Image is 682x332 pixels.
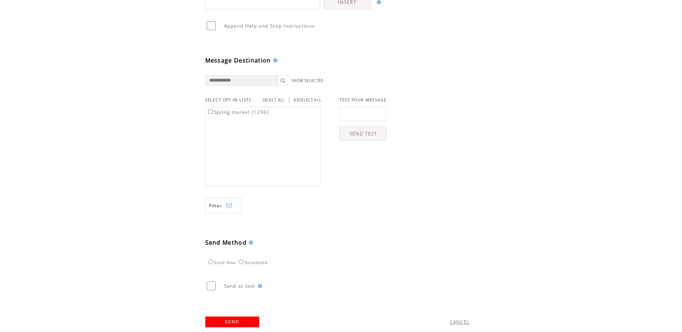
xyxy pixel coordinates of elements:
[205,317,259,327] a: SEND
[207,109,269,115] label: Spring market (1296)
[239,259,244,264] input: Scheduled
[256,284,262,288] img: help.gif
[224,283,256,289] span: Send as test
[205,97,252,102] span: SELECT OPT-IN LISTS
[294,98,321,102] a: DESELECT ALL
[263,98,285,102] a: SELECT ALL
[450,319,470,325] a: CANCEL
[208,259,213,264] input: Send Now
[206,260,236,265] label: Send Now
[209,203,222,209] span: Show filters
[205,239,247,246] span: Send Method
[339,126,387,141] a: SEND TEST
[288,97,291,103] span: |
[271,58,278,63] img: help.gif
[224,23,315,29] span: Append Help and Stop instructions
[237,260,268,265] label: Scheduled
[205,56,271,64] span: Message Destination
[205,197,241,213] a: Filter
[247,240,253,245] img: help.gif
[226,198,232,214] img: filters.png
[292,78,324,83] a: SHOW SELECTED
[208,109,213,114] input: Spring market (1296)
[339,97,386,102] span: TEST YOUR MESSAGE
